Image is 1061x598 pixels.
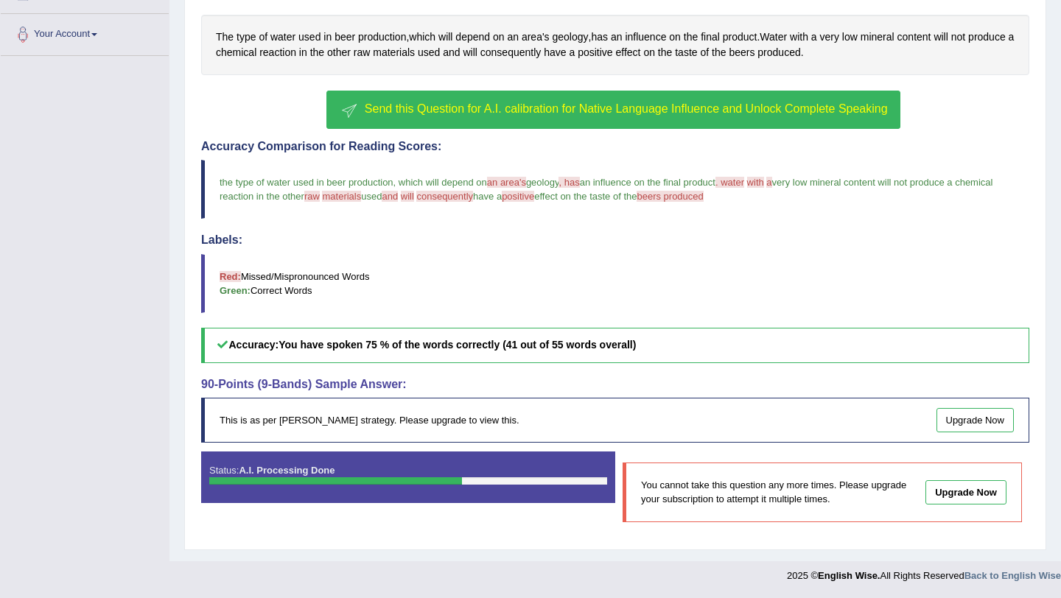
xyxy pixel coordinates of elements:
[811,29,817,45] span: Click to see word definition
[326,91,900,129] button: Send this Question for A.I. calibration for Native Language Influence and Unlock Complete Speaking
[569,45,575,60] span: Click to see word definition
[534,191,637,202] span: effect on the taste of the
[216,45,256,60] span: Click to see word definition
[723,29,757,45] span: Click to see word definition
[382,191,398,202] span: and
[239,465,335,476] strong: A.I. Processing Done
[201,451,615,503] div: Status:
[934,29,948,45] span: Click to see word definition
[299,45,307,60] span: Click to see word definition
[658,45,672,60] span: Click to see word definition
[669,29,681,45] span: Click to see word definition
[416,191,473,202] span: consequently
[951,29,965,45] span: Click to see word definition
[220,177,393,188] span: the type of water used in beer production
[701,29,720,45] span: Click to see word definition
[790,29,808,45] span: Click to see word definition
[322,191,361,202] span: materials
[335,29,355,45] span: Click to see word definition
[493,29,505,45] span: Click to see word definition
[544,45,566,60] span: Click to see word definition
[861,29,894,45] span: Click to see word definition
[327,45,351,60] span: Click to see word definition
[216,29,234,45] span: Click to see word definition
[766,177,771,188] span: a
[641,478,915,506] p: You cannot take this question any more times. Please upgrade your subscription to attempt it mult...
[729,45,754,60] span: Click to see word definition
[201,328,1029,362] h5: Accuracy:
[925,480,1006,504] a: Upgrade Now
[259,29,267,45] span: Click to see word definition
[201,254,1029,313] blockquote: Missed/Mispronounced Words Correct Words
[365,102,888,115] span: Send this Question for A.I. calibration for Native Language Influence and Unlock Complete Speaking
[897,29,931,45] span: Click to see word definition
[842,29,858,45] span: Click to see word definition
[611,29,623,45] span: Click to see word definition
[578,45,612,60] span: Click to see word definition
[409,29,435,45] span: Click to see word definition
[591,29,608,45] span: Click to see word definition
[747,177,764,188] span: with
[438,29,452,45] span: Click to see word definition
[473,191,502,202] span: have a
[760,29,787,45] span: Click to see word definition
[553,29,589,45] span: Click to see word definition
[463,45,477,60] span: Click to see word definition
[625,29,666,45] span: Click to see word definition
[968,29,1006,45] span: Click to see word definition
[480,45,542,60] span: Click to see word definition
[487,177,526,188] span: an area's
[304,191,320,202] span: raw
[580,177,715,188] span: an influence on the final product
[279,339,636,351] b: You have spoken 75 % of the words correctly (41 out of 55 words overall)
[558,177,579,188] span: , has
[220,271,241,282] b: Red:
[201,233,1029,247] h4: Labels:
[964,570,1061,581] a: Back to English Wise
[201,15,1029,74] div: , , . .
[310,45,324,60] span: Click to see word definition
[270,29,295,45] span: Click to see word definition
[757,45,800,60] span: Click to see word definition
[712,45,726,60] span: Click to see word definition
[684,29,698,45] span: Click to see word definition
[201,398,1029,443] div: This is as per [PERSON_NAME] strategy. Please upgrade to view this.
[220,285,251,296] b: Green:
[201,140,1029,153] h4: Accuracy Comparison for Reading Scores:
[1009,29,1015,45] span: Click to see word definition
[715,177,744,188] span: . water
[201,378,1029,391] h4: 90-Points (9-Bands) Sample Answer:
[700,45,709,60] span: Click to see word definition
[361,191,382,202] span: used
[393,177,396,188] span: ,
[507,29,519,45] span: Click to see word definition
[936,408,1015,432] a: Upgrade Now
[237,29,256,45] span: Click to see word definition
[818,570,880,581] strong: English Wise.
[616,45,641,60] span: Click to see word definition
[401,191,414,202] span: will
[1,14,169,51] a: Your Account
[259,45,296,60] span: Click to see word definition
[399,177,487,188] span: which will depend on
[455,29,490,45] span: Click to see word definition
[637,191,703,202] span: beers produced
[820,29,839,45] span: Click to see word definition
[323,29,332,45] span: Click to see word definition
[354,45,371,60] span: Click to see word definition
[443,45,460,60] span: Click to see word definition
[373,45,415,60] span: Click to see word definition
[526,177,559,188] span: geology
[787,561,1061,583] div: 2025 © All Rights Reserved
[522,29,550,45] span: Click to see word definition
[298,29,321,45] span: Click to see word definition
[358,29,406,45] span: Click to see word definition
[502,191,534,202] span: positive
[675,45,697,60] span: Click to see word definition
[643,45,655,60] span: Click to see word definition
[418,45,440,60] span: Click to see word definition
